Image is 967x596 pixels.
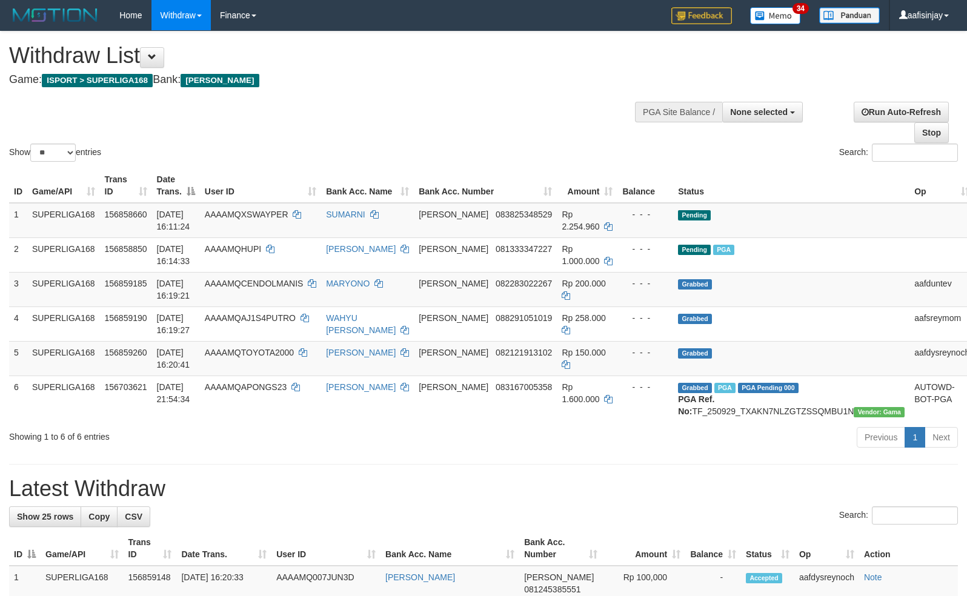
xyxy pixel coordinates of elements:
[414,168,557,203] th: Bank Acc. Number: activate to sort column ascending
[496,313,552,323] span: Copy 088291051019 to clipboard
[839,506,958,525] label: Search:
[713,245,734,255] span: Marked by aafheankoy
[27,203,100,238] td: SUPERLIGA168
[562,348,605,357] span: Rp 150.000
[602,531,685,566] th: Amount: activate to sort column ascending
[326,210,365,219] a: SUMARNI
[9,168,27,203] th: ID
[419,279,488,288] span: [PERSON_NAME]
[105,279,147,288] span: 156859185
[519,531,602,566] th: Bank Acc. Number: activate to sort column ascending
[819,7,880,24] img: panduan.png
[622,381,668,393] div: - - -
[117,506,150,527] a: CSV
[794,531,859,566] th: Op: activate to sort column ascending
[27,376,100,422] td: SUPERLIGA168
[864,572,882,582] a: Note
[105,313,147,323] span: 156859190
[617,168,673,203] th: Balance
[157,244,190,266] span: [DATE] 16:14:33
[205,313,296,323] span: AAAAMQAJ1S4PUTRO
[157,382,190,404] span: [DATE] 21:54:34
[562,210,599,231] span: Rp 2.254.960
[741,531,794,566] th: Status: activate to sort column ascending
[9,341,27,376] td: 5
[27,237,100,272] td: SUPERLIGA168
[524,572,594,582] span: [PERSON_NAME]
[678,245,711,255] span: Pending
[496,382,552,392] span: Copy 083167005358 to clipboard
[793,3,809,14] span: 34
[205,279,304,288] span: AAAAMQCENDOLMANIS
[9,477,958,501] h1: Latest Withdraw
[9,506,81,527] a: Show 25 rows
[205,244,261,254] span: AAAAMQHUPI
[17,512,73,521] span: Show 25 rows
[730,107,788,117] span: None selected
[496,279,552,288] span: Copy 082283022267 to clipboard
[419,210,488,219] span: [PERSON_NAME]
[100,168,152,203] th: Trans ID: activate to sort column ascending
[385,572,455,582] a: [PERSON_NAME]
[905,427,925,448] a: 1
[42,74,153,87] span: ISPORT > SUPERLIGA168
[271,531,380,566] th: User ID: activate to sort column ascending
[722,102,803,122] button: None selected
[419,244,488,254] span: [PERSON_NAME]
[872,506,958,525] input: Search:
[678,394,714,416] b: PGA Ref. No:
[622,277,668,290] div: - - -
[496,348,552,357] span: Copy 082121913102 to clipboard
[105,244,147,254] span: 156858850
[105,382,147,392] span: 156703621
[9,144,101,162] label: Show entries
[622,312,668,324] div: - - -
[678,210,711,220] span: Pending
[859,531,958,566] th: Action
[9,237,27,272] td: 2
[326,279,370,288] a: MARYONO
[673,376,909,422] td: TF_250929_TXAKN7NLZGTZSSQMBU1N
[673,168,909,203] th: Status
[562,244,599,266] span: Rp 1.000.000
[678,279,712,290] span: Grabbed
[562,279,605,288] span: Rp 200.000
[678,348,712,359] span: Grabbed
[88,512,110,521] span: Copy
[176,531,271,566] th: Date Trans.: activate to sort column ascending
[81,506,118,527] a: Copy
[157,313,190,335] span: [DATE] 16:19:27
[105,210,147,219] span: 156858660
[9,426,394,443] div: Showing 1 to 6 of 6 entries
[524,584,580,594] span: Copy 081245385551 to clipboard
[419,348,488,357] span: [PERSON_NAME]
[200,168,321,203] th: User ID: activate to sort column ascending
[9,74,633,86] h4: Game: Bank:
[9,376,27,422] td: 6
[622,243,668,255] div: - - -
[380,531,519,566] th: Bank Acc. Name: activate to sort column ascending
[496,244,552,254] span: Copy 081333347227 to clipboard
[27,272,100,306] td: SUPERLIGA168
[678,314,712,324] span: Grabbed
[41,531,124,566] th: Game/API: activate to sort column ascending
[562,313,605,323] span: Rp 258.000
[124,531,177,566] th: Trans ID: activate to sort column ascending
[714,383,736,393] span: Marked by aafchhiseyha
[854,407,905,417] span: Vendor URL: https://trx31.1velocity.biz
[105,348,147,357] span: 156859260
[27,341,100,376] td: SUPERLIGA168
[9,306,27,341] td: 4
[326,244,396,254] a: [PERSON_NAME]
[181,74,259,87] span: [PERSON_NAME]
[9,531,41,566] th: ID: activate to sort column descending
[557,168,617,203] th: Amount: activate to sort column ascending
[9,272,27,306] td: 3
[30,144,76,162] select: Showentries
[872,144,958,162] input: Search:
[9,203,27,238] td: 1
[622,346,668,359] div: - - -
[27,306,100,341] td: SUPERLIGA168
[562,382,599,404] span: Rp 1.600.000
[738,383,799,393] span: PGA Pending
